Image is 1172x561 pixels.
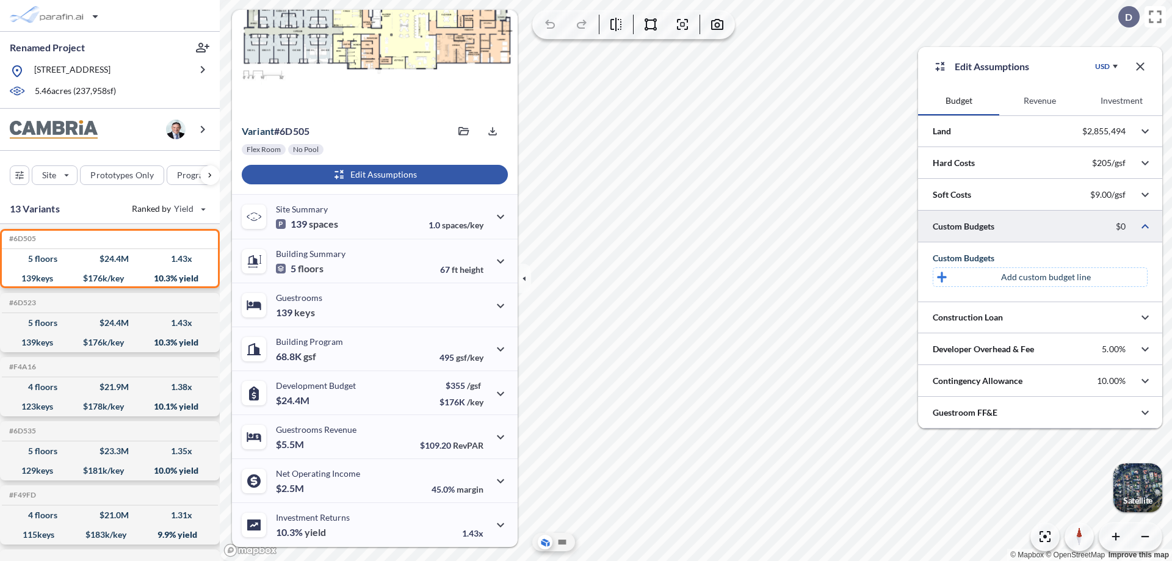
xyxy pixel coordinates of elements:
h5: Click to copy the code [7,491,36,499]
button: Site [32,165,78,185]
span: height [460,264,483,275]
span: /gsf [467,380,481,391]
button: Revenue [999,86,1080,115]
p: Building Summary [276,248,345,259]
p: $9.00/gsf [1090,189,1126,200]
p: Development Budget [276,380,356,391]
span: Yield [174,203,194,215]
p: Land [933,125,951,137]
p: $2,855,494 [1082,126,1126,137]
img: Switcher Image [1113,463,1162,512]
img: BrandImage [10,120,98,139]
span: floors [298,262,324,275]
p: 1.0 [429,220,483,230]
p: $205/gsf [1092,157,1126,168]
p: Construction Loan [933,311,1003,324]
p: [STREET_ADDRESS] [34,63,110,79]
span: yield [305,526,326,538]
p: 5.00% [1102,344,1126,355]
p: $5.5M [276,438,306,451]
a: Mapbox [1010,551,1044,559]
button: Site Plan [555,535,570,549]
span: /key [467,397,483,407]
span: spaces [309,218,338,230]
p: Investment Returns [276,512,350,523]
button: Program [167,165,233,185]
p: Guestrooms [276,292,322,303]
p: 495 [440,352,483,363]
p: $24.4M [276,394,311,407]
p: Guestroom FF&E [933,407,997,419]
a: Mapbox homepage [223,543,277,557]
p: 68.8K [276,350,316,363]
button: Add custom budget line [933,267,1148,287]
a: Improve this map [1109,551,1169,559]
h5: Click to copy the code [7,299,36,307]
h5: Click to copy the code [7,363,36,371]
p: 45.0% [432,484,483,494]
p: 10.00% [1097,375,1126,386]
p: Net Operating Income [276,468,360,479]
span: RevPAR [453,440,483,451]
p: Developer Overhead & Fee [933,343,1034,355]
button: Budget [918,86,999,115]
button: Investment [1081,86,1162,115]
span: gsf [303,350,316,363]
p: No Pool [293,145,319,154]
p: 13 Variants [10,201,60,216]
p: Building Program [276,336,343,347]
p: 5.46 acres ( 237,958 sf) [35,85,116,98]
p: Add custom budget line [1001,271,1091,283]
p: Prototypes Only [90,169,154,181]
button: Edit Assumptions [242,165,508,184]
span: keys [294,306,315,319]
p: 5 [276,262,324,275]
p: # 6d505 [242,125,309,137]
div: Custom Budgets [933,252,1148,264]
p: $2.5M [276,482,306,494]
p: 10.3% [276,526,326,538]
p: Program [177,169,211,181]
div: USD [1095,62,1110,71]
span: Variant [242,125,274,137]
p: Edit Assumptions [955,59,1029,74]
span: ft [452,264,458,275]
button: Prototypes Only [80,165,164,185]
p: Flex Room [247,145,281,154]
p: Contingency Allowance [933,375,1022,387]
p: Hard Costs [933,157,975,169]
button: Ranked by Yield [122,199,214,219]
p: Site Summary [276,204,328,214]
p: D [1125,12,1132,23]
span: spaces/key [442,220,483,230]
p: 139 [276,306,315,319]
img: user logo [166,120,186,139]
h5: Click to copy the code [7,427,36,435]
button: Aerial View [538,535,552,549]
span: gsf/key [456,352,483,363]
span: margin [457,484,483,494]
p: 67 [440,264,483,275]
a: OpenStreetMap [1046,551,1105,559]
p: Guestrooms Revenue [276,424,356,435]
p: Renamed Project [10,41,85,54]
p: Site [42,169,56,181]
h5: Click to copy the code [7,234,36,243]
p: 1.43x [462,528,483,538]
p: 139 [276,218,338,230]
p: $176K [440,397,483,407]
p: Soft Costs [933,189,971,201]
p: Satellite [1123,496,1152,505]
p: $355 [440,380,483,391]
button: Switcher ImageSatellite [1113,463,1162,512]
p: $109.20 [420,440,483,451]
